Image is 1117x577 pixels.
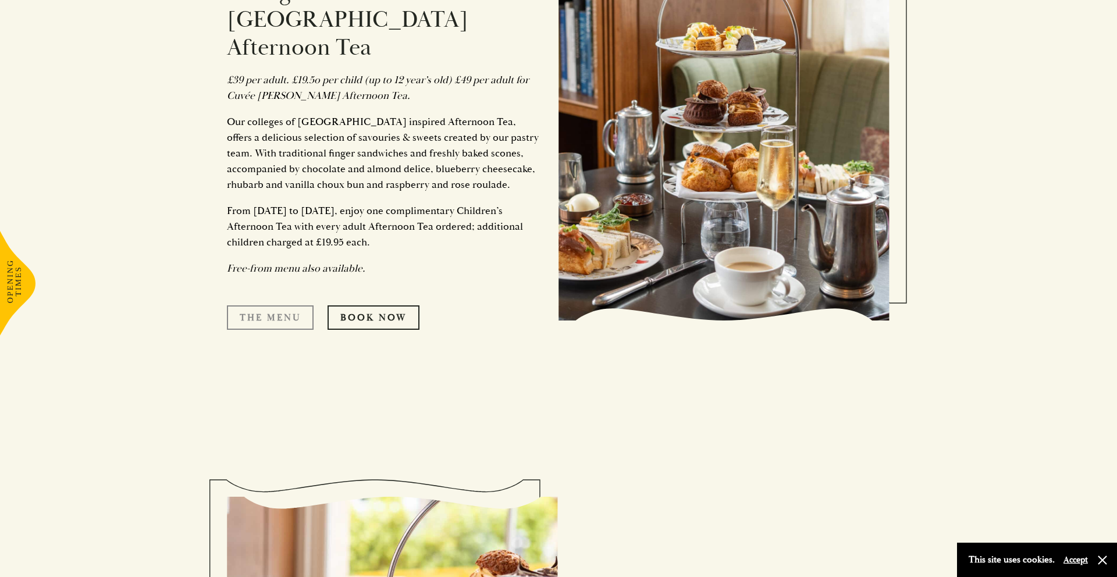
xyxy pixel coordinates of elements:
[969,551,1055,568] p: This site uses cookies.
[227,305,314,330] a: The Menu
[227,262,365,275] em: Free-from menu also available.
[227,114,541,193] p: Our colleges of [GEOGRAPHIC_DATA] inspired Afternoon Tea, offers a delicious selection of savouri...
[227,203,541,250] p: From [DATE] to [DATE], enjoy one complimentary Children’s Afternoon Tea with every adult Afternoo...
[227,73,529,102] em: £39 per adult. £19.5o per child (up to 12 year’s old) £49 per adult for Cuvée [PERSON_NAME] After...
[1063,554,1088,565] button: Accept
[1097,554,1108,566] button: Close and accept
[328,305,419,330] a: Book Now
